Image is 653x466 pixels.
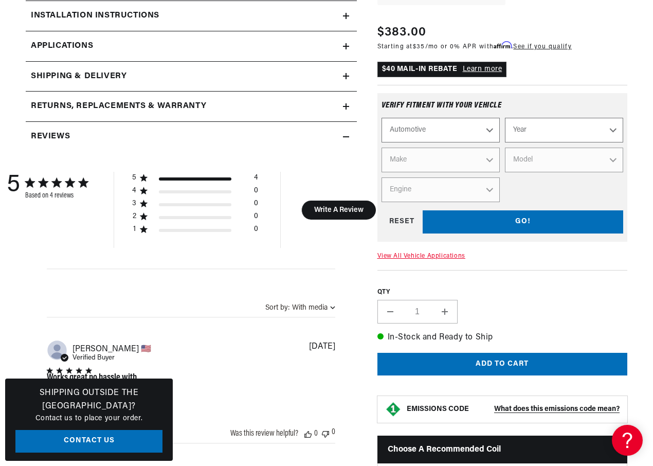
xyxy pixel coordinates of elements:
[15,430,162,453] a: Contact Us
[382,148,500,172] select: Make
[377,42,572,51] p: Starting at /mo or 0% APR with .
[254,199,258,212] div: 0
[15,413,162,424] p: Contact us to place your order.
[314,429,318,438] div: 0
[265,304,335,312] button: Sort by:With media
[382,118,500,142] select: Ride Type
[304,429,312,438] div: Vote up
[377,352,628,375] button: Add to cart
[382,210,423,234] div: RESET
[132,186,137,195] div: 4
[132,225,258,238] div: 1 star by 0 reviews
[132,199,137,208] div: 3
[292,304,328,312] div: With media
[72,354,115,361] span: Verified Buyer
[132,173,258,186] div: 5 star by 4 reviews
[377,288,628,297] label: QTY
[31,40,93,53] span: Applications
[382,101,624,118] div: Verify fitment with your vehicle
[132,212,258,225] div: 2 star by 0 reviews
[72,344,151,353] span: Harold S.
[230,429,298,438] div: Was this review helpful?
[26,31,357,62] a: Applications
[132,225,137,234] div: 1
[385,401,402,418] img: Emissions code
[513,44,571,50] a: See if you qualify - Learn more about Affirm Financing (opens in modal)
[377,62,507,77] p: $40 MAIL-IN REBATE
[31,130,70,144] h2: Reviews
[463,65,502,73] a: Learn more
[31,100,206,113] h2: Returns, Replacements & Warranty
[31,9,159,23] h2: Installation instructions
[377,436,628,463] h2: Choose a Recommended Coil
[332,428,335,438] div: 0
[322,428,329,438] div: Vote down
[494,405,620,413] strong: What does this emissions code mean?
[377,253,465,259] a: View All Vehicle Applications
[132,173,137,183] div: 5
[254,225,258,238] div: 0
[505,118,623,142] select: Year
[301,201,376,220] button: Write A Review
[254,173,258,186] div: 4
[505,148,623,172] select: Model
[407,405,620,414] button: EMISSIONS CODEWhat does this emissions code mean?
[132,212,137,221] div: 2
[26,1,357,31] summary: Installation instructions
[7,172,20,200] div: 5
[377,331,628,345] p: In-Stock and Ready to Ship
[377,23,427,42] span: $383.00
[309,343,335,351] div: [DATE]
[254,212,258,225] div: 0
[407,405,469,413] strong: EMISSIONS CODE
[25,192,88,200] div: Based on 4 reviews
[132,186,258,199] div: 4 star by 0 reviews
[494,41,512,49] span: Affirm
[31,70,126,83] h2: Shipping & Delivery
[413,44,425,50] span: $35
[26,92,357,121] summary: Returns, Replacements & Warranty
[15,387,162,413] h3: Shipping Outside the [GEOGRAPHIC_DATA]?
[26,122,357,152] summary: Reviews
[26,62,357,92] summary: Shipping & Delivery
[47,368,137,373] div: 5 star rating out of 5 stars
[382,177,500,202] select: Engine
[132,199,258,212] div: 3 star by 0 reviews
[254,186,258,199] div: 0
[265,304,289,312] span: Sort by:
